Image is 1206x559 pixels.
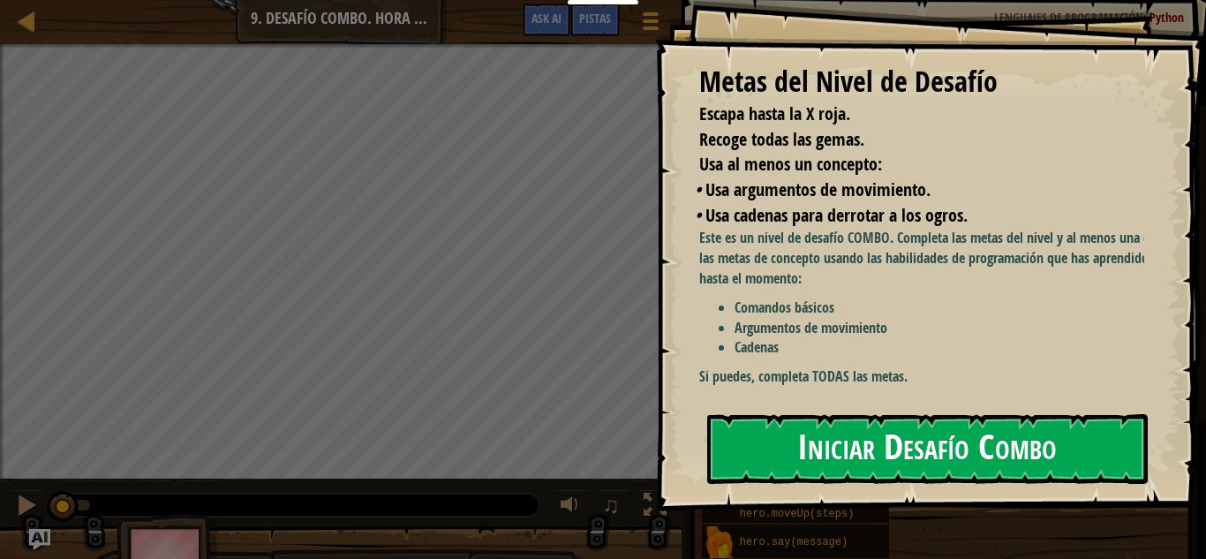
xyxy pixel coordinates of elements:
button: Cambia a pantalla completa. [637,489,673,525]
span: Ask AI [531,10,562,26]
li: Recoge todas las gemas. [677,127,1140,153]
span: Usa al menos un concepto: [699,152,882,176]
i: • [695,178,701,201]
li: Usa al menos un concepto: [677,152,1140,178]
button: Ajustar el volúmen [554,489,590,525]
li: Usa cadenas para derrotar a los ogros. [695,203,1140,229]
div: Metas del Nivel de Desafío [699,62,1144,102]
li: Usa argumentos de movimiento. [695,178,1140,203]
span: hero.say(message) [740,536,848,548]
p: Este es un nivel de desafío COMBO. Completa las metas del nivel y al menos una de las metas de co... [699,228,1157,289]
span: Recoge todas las gemas. [699,127,864,151]
span: Escapa hasta la X roja. [699,102,850,125]
li: Escapa hasta la X roja. [677,102,1140,127]
span: ♫ [602,492,620,518]
span: Usa argumentos de movimiento. [705,178,931,201]
li: Comandos básicos [735,298,1157,318]
i: • [695,203,701,227]
button: Ask AI [29,529,50,550]
li: Argumentos de movimiento [735,318,1157,338]
span: Usa cadenas para derrotar a los ogros. [705,203,968,227]
span: Pistas [579,10,611,26]
button: Ask AI [523,4,570,36]
button: Ctrl + P: Pause [9,489,44,525]
li: Cadenas [735,337,1157,358]
button: Mostrar menú de juego [629,4,673,45]
button: ♫ [599,489,629,525]
button: Iniciar Desafío Combo [707,414,1148,484]
p: Si puedes, completa TODAS las metas. [699,366,1157,387]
